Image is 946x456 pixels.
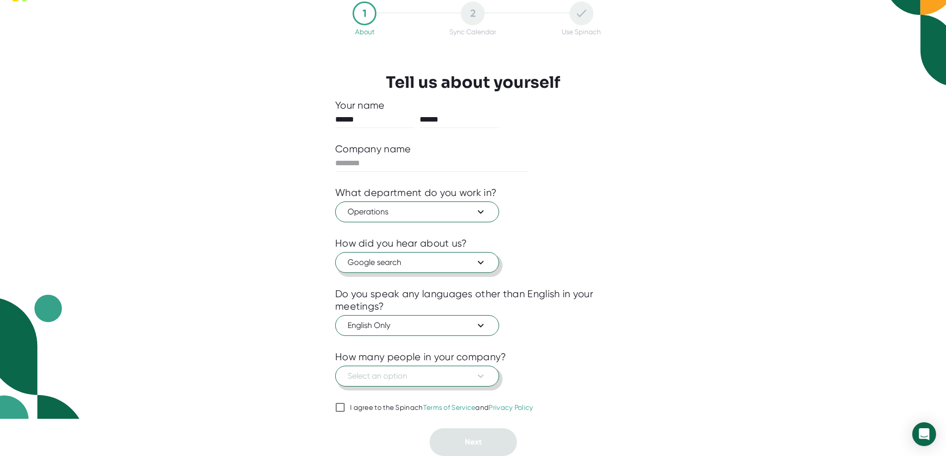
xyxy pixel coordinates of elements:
div: I agree to the Spinach and [350,403,533,412]
a: Privacy Policy [489,403,533,411]
span: English Only [348,320,487,331]
button: Next [430,428,517,456]
span: Select an option [348,370,487,382]
span: Google search [348,257,487,268]
div: Company name [335,143,411,155]
div: How did you hear about us? [335,237,467,250]
button: English Only [335,315,499,336]
span: Next [465,437,482,447]
div: Use Spinach [562,28,601,36]
div: What department do you work in? [335,187,497,199]
div: Do you speak any languages other than English in your meetings? [335,288,611,313]
div: Your name [335,99,611,112]
div: About [355,28,374,36]
h3: Tell us about yourself [386,73,560,92]
div: How many people in your company? [335,351,507,363]
span: Operations [348,206,487,218]
a: Terms of Service [423,403,476,411]
button: Google search [335,252,499,273]
button: Select an option [335,366,499,387]
div: Sync Calendar [449,28,496,36]
div: 2 [461,1,485,25]
div: Open Intercom Messenger [912,422,936,446]
div: 1 [353,1,376,25]
button: Operations [335,201,499,222]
